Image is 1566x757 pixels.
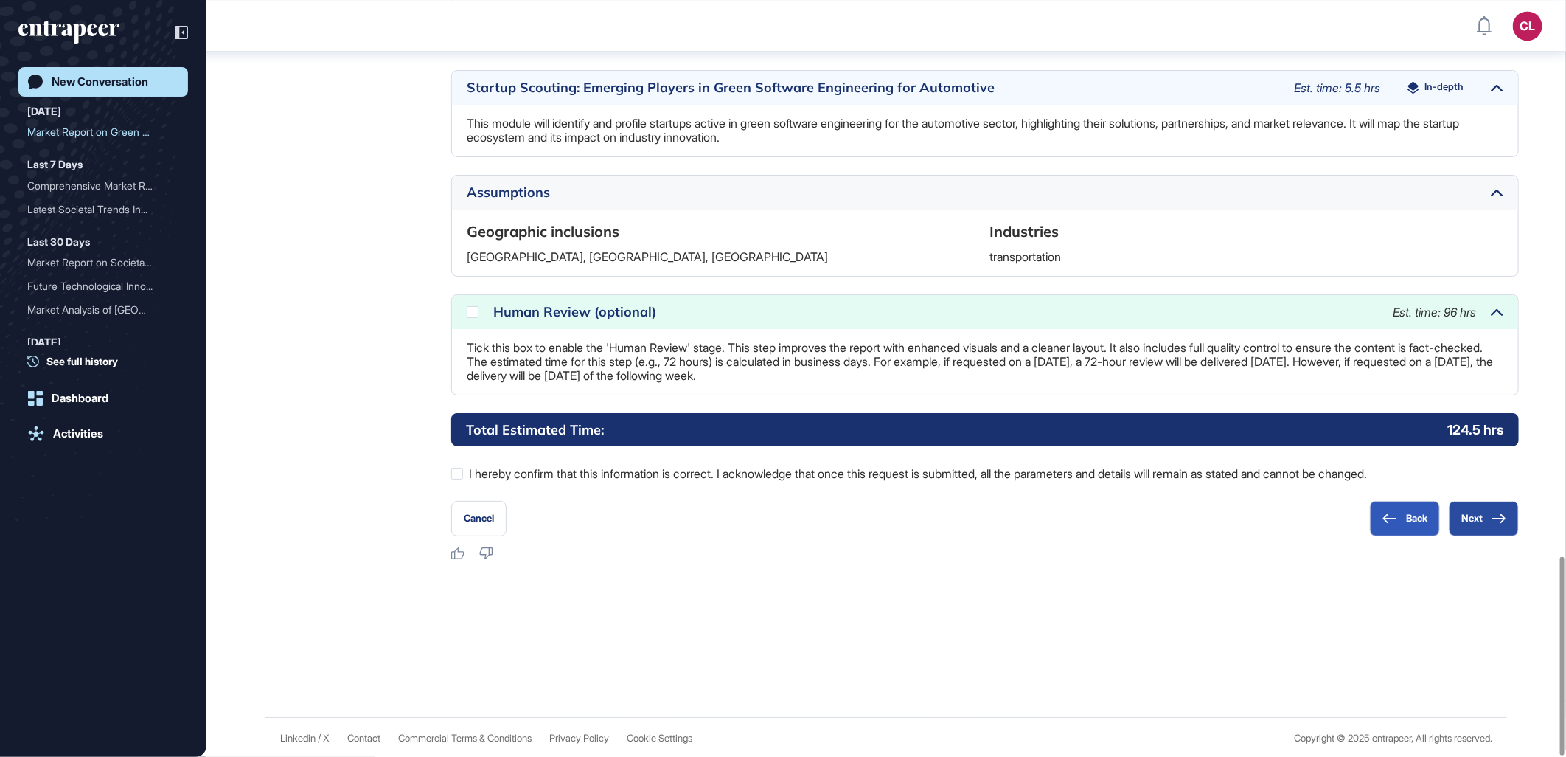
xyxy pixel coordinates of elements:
a: X [323,733,330,744]
a: See full history [27,353,188,369]
div: Future Technological Inno... [27,274,167,298]
label: I hereby confirm that this information is correct. I acknowledge that once this request is submit... [451,464,1519,483]
button: Next [1449,501,1519,536]
div: Comprehensive Market Repo... [27,174,167,198]
div: Last 7 Days [27,156,83,173]
div: [DATE] [27,103,61,120]
span: See full history [46,353,118,369]
div: Latest Societal Trends Influencing the Automotive Industry [27,198,179,221]
div: Comprehensive Market Report on AI Foundation Models Across Major Global Markets [27,174,179,198]
p: [GEOGRAPHIC_DATA], [GEOGRAPHIC_DATA], [GEOGRAPHIC_DATA] [467,250,981,264]
p: transportation [989,250,1503,264]
h6: Industries [989,221,1503,242]
div: Market Analysis of Japan's Automotive Industry and Related Technologies: Trends, Key Players, and... [27,298,179,322]
a: Dashboard [18,384,188,413]
div: [DATE] [27,333,61,351]
span: / [318,733,321,744]
div: Market Report on Green So... [27,120,167,144]
div: Assumptions [467,186,1476,199]
a: Linkedin [280,733,316,744]
p: 124.5 hrs [1447,421,1504,439]
a: Activities [18,419,188,449]
div: Activities [53,427,103,440]
span: In-depth [1425,82,1464,94]
div: Market Analysis of [GEOGRAPHIC_DATA]'... [27,298,167,322]
span: Est. time: 96 hrs [1393,305,1476,319]
button: Cancel [451,501,507,536]
button: Back [1370,501,1440,536]
p: Tick this box to enable the 'Human Review' stage. This step improves the report with enhanced vis... [467,341,1503,383]
span: Est. time: 5.5 hrs [1294,80,1380,95]
div: Latest Societal Trends In... [27,198,167,221]
div: Last 30 Days [27,233,90,251]
a: Privacy Policy [549,733,609,744]
a: New Conversation [18,67,188,97]
span: Contact [347,733,380,744]
div: Market Report on Societal Trends [27,251,179,274]
div: Copyright © 2025 entrapeer, All rights reserved. [1294,733,1492,744]
div: Market Report on Green Software Engineering in Major Regions: USA, Europe, China, India, Japan, a... [27,120,179,144]
div: Market Report on Societal... [27,251,167,274]
h6: Total Estimated Time: [466,421,604,439]
h6: Geographic inclusions [467,221,981,242]
div: Startup Scouting: Emerging Players in Green Software Engineering for Automotive [467,81,1279,94]
button: CL [1513,11,1542,41]
a: Cookie Settings [627,733,692,744]
div: Human Review (optional) [493,305,1378,319]
p: This module will identify and profile startups active in green software engineering for the autom... [467,117,1503,145]
div: Future Technological Innovations in the Automotive Industry by 2035 [27,274,179,298]
div: Dashboard [52,392,108,405]
a: Commercial Terms & Conditions [398,733,532,744]
div: entrapeer-logo [18,21,119,44]
div: New Conversation [52,75,148,89]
